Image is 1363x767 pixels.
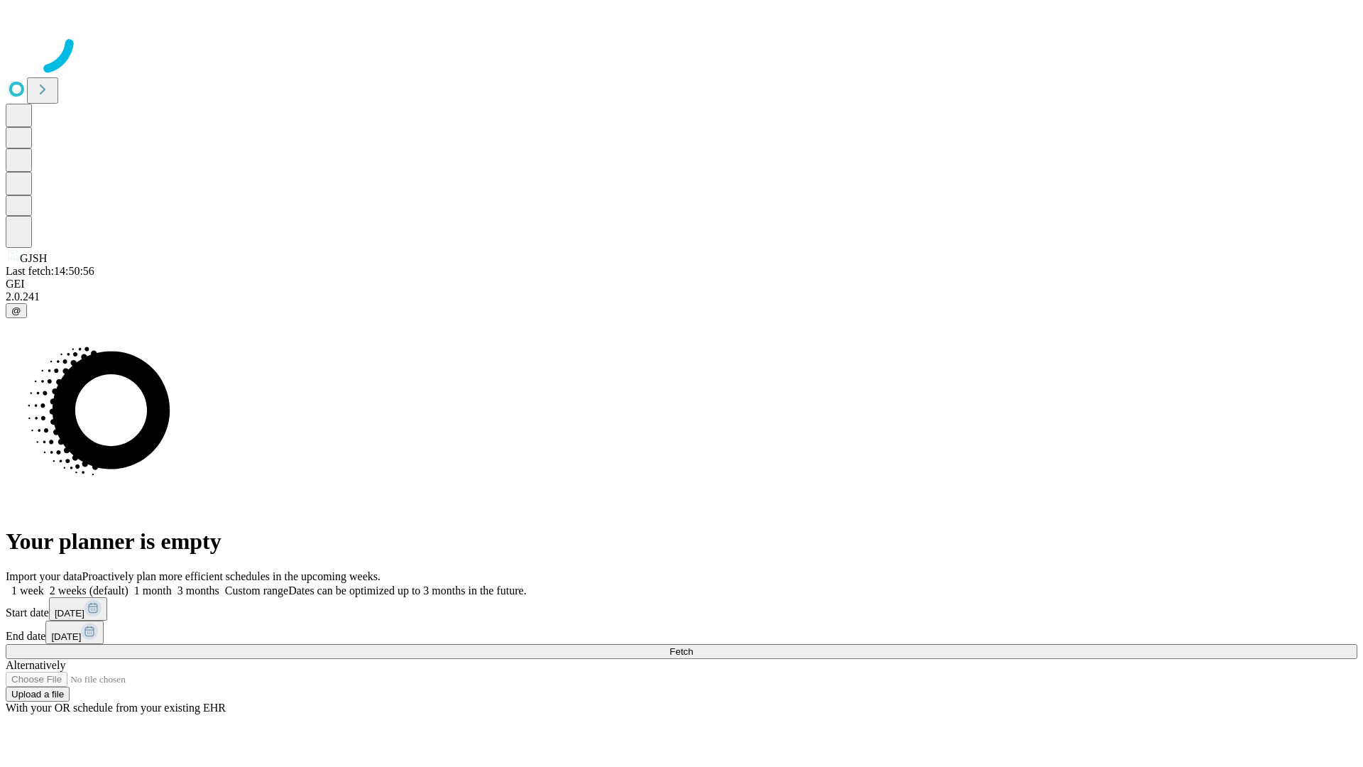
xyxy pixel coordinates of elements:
[669,646,693,657] span: Fetch
[11,305,21,316] span: @
[6,659,65,671] span: Alternatively
[6,621,1357,644] div: End date
[288,584,526,597] span: Dates can be optimized up to 3 months in the future.
[82,570,381,582] span: Proactively plan more efficient schedules in the upcoming weeks.
[6,644,1357,659] button: Fetch
[6,278,1357,290] div: GEI
[134,584,172,597] span: 1 month
[45,621,104,644] button: [DATE]
[50,584,128,597] span: 2 weeks (default)
[6,687,70,702] button: Upload a file
[177,584,219,597] span: 3 months
[225,584,288,597] span: Custom range
[6,597,1357,621] div: Start date
[11,584,44,597] span: 1 week
[51,631,81,642] span: [DATE]
[49,597,107,621] button: [DATE]
[6,303,27,318] button: @
[55,608,84,619] span: [DATE]
[6,265,94,277] span: Last fetch: 14:50:56
[6,528,1357,555] h1: Your planner is empty
[20,252,47,264] span: GJSH
[6,570,82,582] span: Import your data
[6,290,1357,303] div: 2.0.241
[6,702,226,714] span: With your OR schedule from your existing EHR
